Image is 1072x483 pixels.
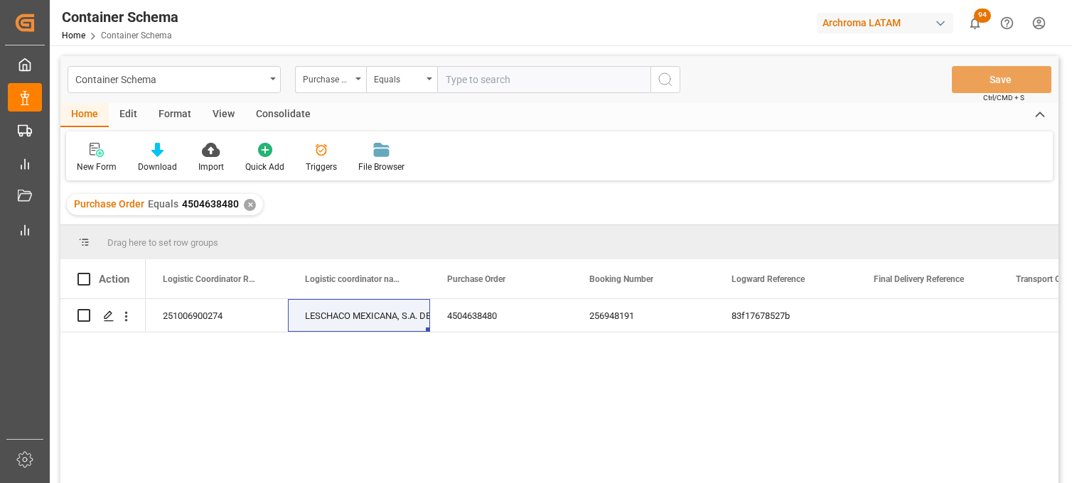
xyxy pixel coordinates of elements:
[358,161,404,173] div: File Browser
[148,103,202,127] div: Format
[60,299,146,332] div: Press SPACE to select this row.
[714,299,857,332] div: 83f17678527b
[163,274,258,284] span: Logistic Coordinator Reference Number
[77,161,117,173] div: New Form
[974,9,991,23] span: 94
[60,103,109,127] div: Home
[572,299,714,332] div: 256948191
[244,199,256,211] div: ✕
[109,103,148,127] div: Edit
[305,274,400,284] span: Logistic coordinator name
[306,161,337,173] div: Triggers
[983,92,1024,103] span: Ctrl/CMD + S
[374,70,422,86] div: Equals
[75,70,265,87] div: Container Schema
[198,161,224,173] div: Import
[447,274,505,284] span: Purchase Order
[138,161,177,173] div: Download
[295,66,366,93] button: open menu
[68,66,281,93] button: open menu
[959,7,991,39] button: show 94 new notifications
[62,31,85,40] a: Home
[146,299,288,332] div: 251006900274
[437,66,650,93] input: Type to search
[245,161,284,173] div: Quick Add
[430,299,572,332] div: 4504638480
[303,70,351,86] div: Purchase Order
[182,198,239,210] span: 4504638480
[245,103,321,127] div: Consolidate
[589,274,653,284] span: Booking Number
[991,7,1023,39] button: Help Center
[952,66,1051,93] button: Save
[202,103,245,127] div: View
[731,274,805,284] span: Logward Reference
[817,13,953,33] div: Archroma LATAM
[107,237,218,248] span: Drag here to set row groups
[650,66,680,93] button: search button
[99,273,129,286] div: Action
[74,198,144,210] span: Purchase Order
[817,9,959,36] button: Archroma LATAM
[305,300,413,332] div: LESCHACO MEXICANA, S.A. DE C.V.
[874,274,964,284] span: Final Delivery Reference
[62,6,178,28] div: Container Schema
[366,66,437,93] button: open menu
[148,198,178,210] span: Equals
